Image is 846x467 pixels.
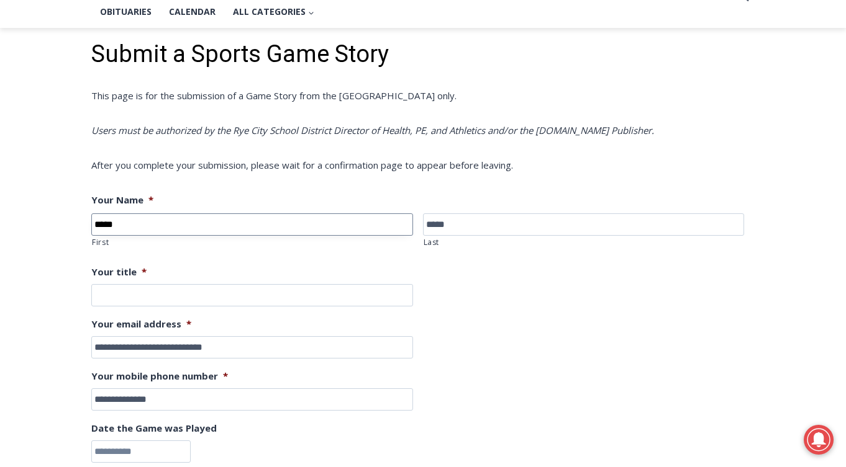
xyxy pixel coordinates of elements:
h1: Submit a Sports Game Story [91,40,755,69]
label: First [92,236,413,249]
span: Intern @ [DOMAIN_NAME] [325,123,576,151]
label: Last [424,236,745,249]
i: Users must be authorized by the Rye City School District Director of Health, PE, and Athletics an... [91,124,654,136]
label: Date the Game was Played [91,422,217,435]
label: Your Name [91,194,153,207]
p: This page is for the submission of a Game Story from the [GEOGRAPHIC_DATA] only. [91,88,755,103]
a: Intern @ [DOMAIN_NAME] [299,120,602,154]
label: Your email address [91,318,191,331]
label: Your mobile phone number [91,370,228,383]
label: Your title [91,266,147,278]
div: "I learned about the history of a place I’d honestly never considered even as a resident of [GEOG... [314,1,587,120]
p: After you complete your submission, please wait for a confirmation page to appear before leaving. [91,158,755,172]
